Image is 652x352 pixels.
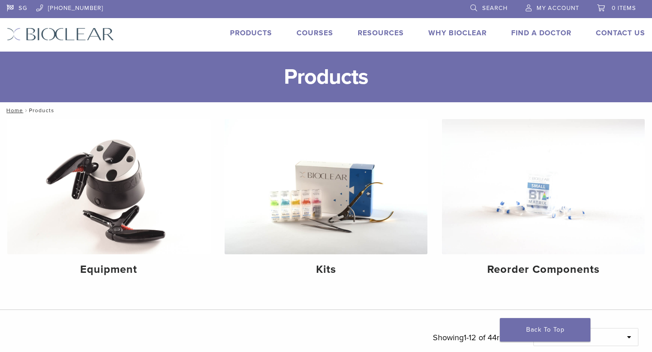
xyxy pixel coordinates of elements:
[464,333,497,342] span: 1-12 of 44
[7,119,210,284] a: Equipment
[4,107,23,114] a: Home
[7,28,114,41] img: Bioclear
[449,262,638,278] h4: Reorder Components
[225,119,427,254] img: Kits
[230,29,272,38] a: Products
[428,29,487,38] a: Why Bioclear
[596,29,645,38] a: Contact Us
[23,108,29,113] span: /
[358,29,404,38] a: Resources
[225,119,427,284] a: Kits
[14,262,203,278] h4: Equipment
[612,5,636,12] span: 0 items
[442,119,645,254] img: Reorder Components
[482,5,508,12] span: Search
[442,119,645,284] a: Reorder Components
[433,328,520,347] p: Showing results
[297,29,333,38] a: Courses
[537,5,579,12] span: My Account
[232,262,420,278] h4: Kits
[511,29,571,38] a: Find A Doctor
[7,119,210,254] img: Equipment
[500,318,590,342] a: Back To Top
